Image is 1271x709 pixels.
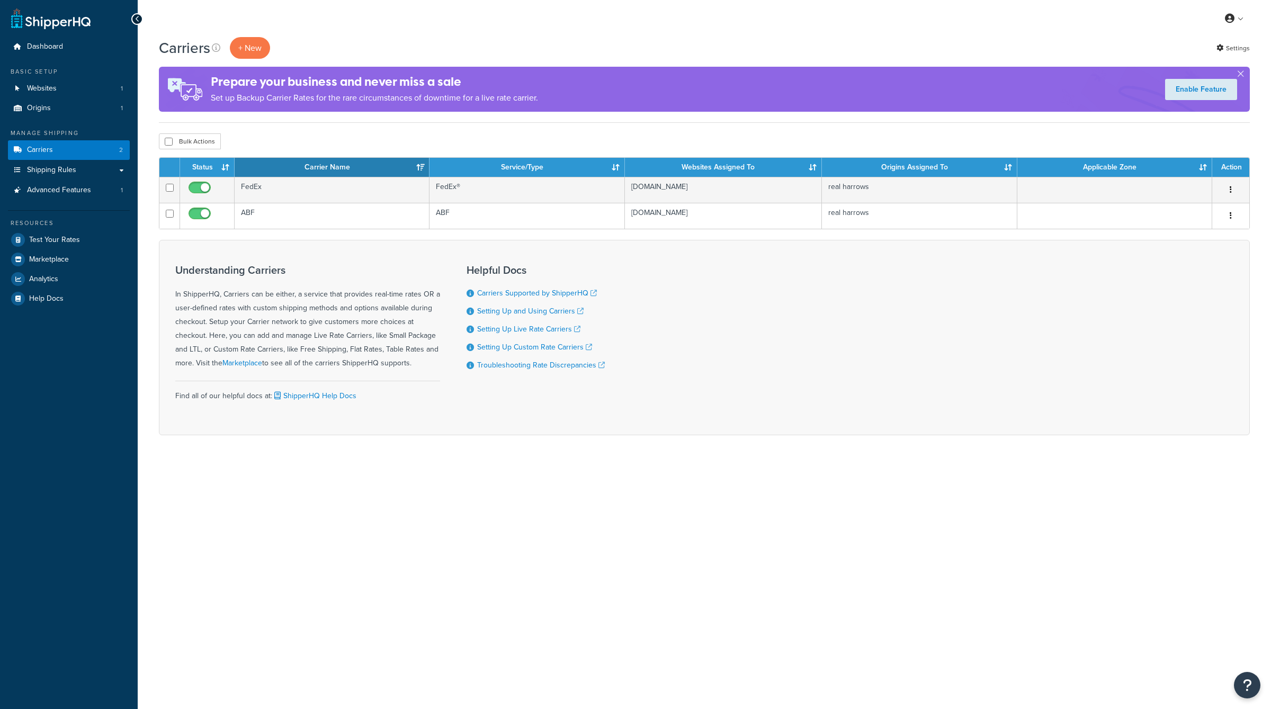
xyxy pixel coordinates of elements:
[27,84,57,93] span: Websites
[8,270,130,289] a: Analytics
[822,158,1017,177] th: Origins Assigned To: activate to sort column ascending
[8,79,130,98] a: Websites 1
[8,181,130,200] li: Advanced Features
[211,73,538,91] h4: Prepare your business and never miss a sale
[625,177,822,203] td: [DOMAIN_NAME]
[180,158,235,177] th: Status: activate to sort column ascending
[8,98,130,118] li: Origins
[235,158,429,177] th: Carrier Name: activate to sort column ascending
[8,79,130,98] li: Websites
[8,250,130,269] a: Marketplace
[1212,158,1249,177] th: Action
[272,390,356,401] a: ShipperHQ Help Docs
[8,140,130,160] a: Carriers 2
[11,8,91,29] a: ShipperHQ Home
[822,177,1017,203] td: real harrows
[121,84,123,93] span: 1
[1234,672,1260,698] button: Open Resource Center
[8,181,130,200] a: Advanced Features 1
[477,288,597,299] a: Carriers Supported by ShipperHQ
[8,37,130,57] a: Dashboard
[159,133,221,149] button: Bulk Actions
[8,140,130,160] li: Carriers
[8,289,130,308] a: Help Docs
[175,264,440,370] div: In ShipperHQ, Carriers can be either, a service that provides real-time rates OR a user-defined r...
[8,160,130,180] a: Shipping Rules
[27,104,51,113] span: Origins
[8,230,130,249] a: Test Your Rates
[477,342,592,353] a: Setting Up Custom Rate Carriers
[27,166,76,175] span: Shipping Rules
[429,203,624,229] td: ABF
[175,264,440,276] h3: Understanding Carriers
[29,294,64,303] span: Help Docs
[8,219,130,228] div: Resources
[625,203,822,229] td: [DOMAIN_NAME]
[235,177,429,203] td: FedEx
[1165,79,1237,100] a: Enable Feature
[467,264,605,276] h3: Helpful Docs
[29,275,58,284] span: Analytics
[159,38,210,58] h1: Carriers
[625,158,822,177] th: Websites Assigned To: activate to sort column ascending
[121,104,123,113] span: 1
[159,67,211,112] img: ad-rules-rateshop-fe6ec290ccb7230408bd80ed9643f0289d75e0ffd9eb532fc0e269fcd187b520.png
[230,37,270,59] button: + New
[477,360,605,371] a: Troubleshooting Rate Discrepancies
[477,306,584,317] a: Setting Up and Using Carriers
[119,146,123,155] span: 2
[8,129,130,138] div: Manage Shipping
[1017,158,1212,177] th: Applicable Zone: activate to sort column ascending
[27,146,53,155] span: Carriers
[29,236,80,245] span: Test Your Rates
[1216,41,1250,56] a: Settings
[121,186,123,195] span: 1
[8,98,130,118] a: Origins 1
[27,42,63,51] span: Dashboard
[429,158,624,177] th: Service/Type: activate to sort column ascending
[29,255,69,264] span: Marketplace
[429,177,624,203] td: FedEx®
[27,186,91,195] span: Advanced Features
[822,203,1017,229] td: real harrows
[235,203,429,229] td: ABF
[175,381,440,403] div: Find all of our helpful docs at:
[8,67,130,76] div: Basic Setup
[211,91,538,105] p: Set up Backup Carrier Rates for the rare circumstances of downtime for a live rate carrier.
[477,324,580,335] a: Setting Up Live Rate Carriers
[222,357,262,369] a: Marketplace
